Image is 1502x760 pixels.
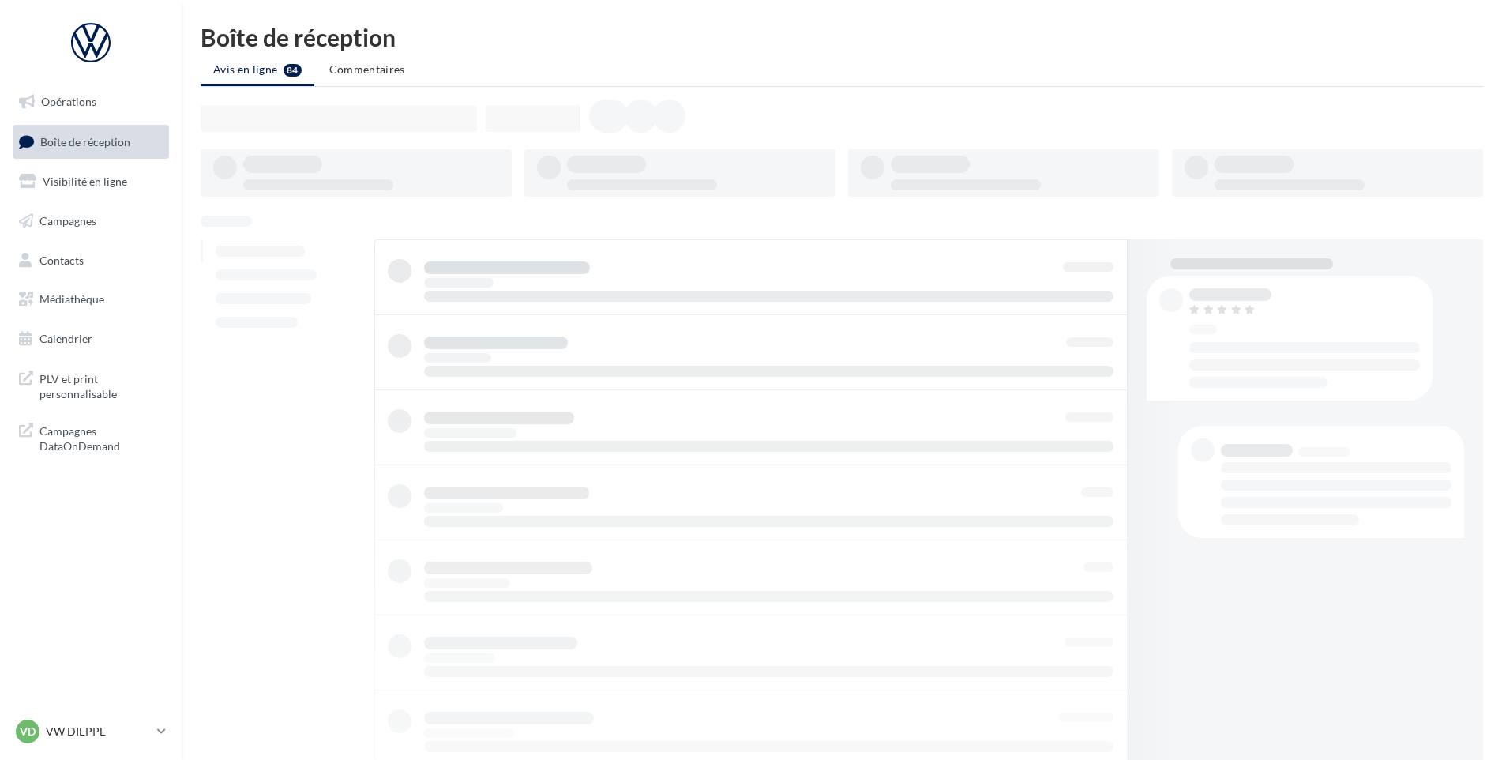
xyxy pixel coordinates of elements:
a: PLV et print personnalisable [9,362,172,408]
p: VW DIEPPE [46,724,151,739]
span: Visibilité en ligne [43,175,127,188]
a: VD VW DIEPPE [13,717,169,747]
a: Contacts [9,244,172,277]
span: VD [20,724,36,739]
span: Boîte de réception [40,134,130,148]
a: Calendrier [9,322,172,356]
a: Boîte de réception [9,125,172,159]
a: Visibilité en ligne [9,165,172,198]
a: Campagnes DataOnDemand [9,414,172,461]
a: Opérations [9,85,172,119]
span: Contacts [39,253,84,266]
div: Boîte de réception [201,25,1483,49]
span: PLV et print personnalisable [39,368,163,402]
span: Campagnes DataOnDemand [39,420,163,454]
span: Calendrier [39,332,92,345]
span: Opérations [41,95,96,108]
span: Médiathèque [39,292,104,306]
a: Médiathèque [9,283,172,316]
a: Campagnes [9,205,172,238]
span: Campagnes [39,214,96,228]
span: Commentaires [329,62,405,76]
